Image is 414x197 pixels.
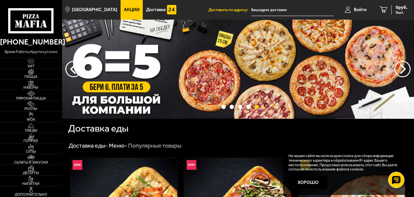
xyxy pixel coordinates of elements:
[246,105,251,109] button: точки переключения
[187,160,196,170] img: Новинка
[68,124,128,134] h1: Доставка еды
[396,10,407,14] span: 0 шт.
[208,8,251,12] span: Доставить по адресу:
[167,5,177,15] img: 15daf4d41897b9f0e9f617042186c801.svg
[238,105,242,109] button: точки переключения
[146,8,166,12] span: Доставка
[289,176,328,189] button: Хорошо
[394,61,411,77] button: предыдущий
[354,8,367,12] span: Войти
[73,160,82,170] img: Новинка
[230,105,234,109] button: точки переключения
[289,154,398,172] p: На нашем сайте мы используем cookie для сбора информации технического характера и обрабатываем IP...
[128,142,181,150] div: Популярные товары
[65,61,82,77] button: следующий
[69,142,108,149] a: Доставка еды-
[255,105,259,109] button: точки переключения
[72,8,117,12] span: [GEOGRAPHIC_DATA]
[109,142,127,149] a: Меню-
[251,4,334,16] input: Ваш адрес доставки
[222,105,226,109] button: точки переключения
[124,8,140,12] span: Акции
[396,5,407,10] span: 0 руб.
